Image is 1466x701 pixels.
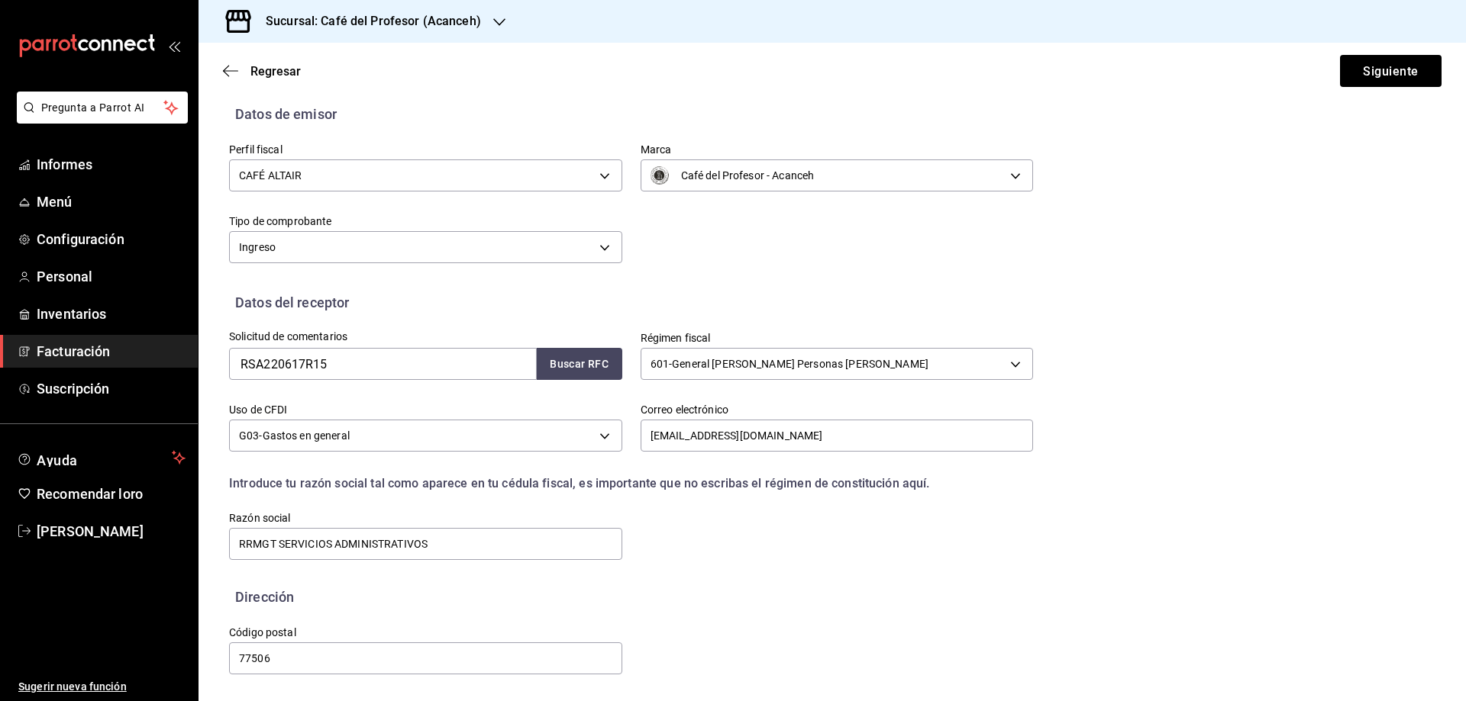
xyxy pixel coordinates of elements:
[235,106,337,122] font: Datos de emisor
[235,589,294,605] font: Dirección
[229,330,347,342] font: Solicitud de comentarios
[37,452,78,468] font: Ayuda
[1340,55,1442,87] button: Siguiente
[235,294,349,310] font: Datos del receptor
[17,92,188,124] button: Pregunta a Parrot AI
[651,166,669,185] img: Logo_Sello_Negro-CDP.jpg
[1363,63,1418,78] font: Siguiente
[37,306,106,322] font: Inventarios
[229,512,291,524] font: Razón social
[37,486,143,502] font: Recomendar loro
[669,358,672,370] font: -
[266,14,481,28] font: Sucursal: Café del Profesor (Acanceh)
[239,241,276,253] font: Ingreso
[537,348,622,380] button: Buscar RFC
[263,429,350,442] font: Gastos en general
[37,269,92,285] font: Personal
[229,476,930,490] font: Introduce tu razón social tal como aparece en tu cédula fiscal, es importante que no escribas el ...
[37,523,144,539] font: [PERSON_NAME]
[681,169,815,182] font: Café del Profesor - Acanceh
[229,642,622,674] input: Obligatorio
[550,359,609,371] font: Buscar RFC
[641,404,728,416] font: Correo electrónico
[229,404,287,416] font: Uso de CFDI
[37,381,109,397] font: Suscripción
[41,101,145,114] font: Pregunta a Parrot AI
[37,231,124,247] font: Configuración
[37,156,92,172] font: Informes
[37,343,110,359] font: Facturación
[250,64,301,79] font: Regresar
[229,215,332,227] font: Tipo de comprobante
[239,169,302,182] font: CAFÉ ALTAIR
[229,626,296,638] font: Código postal
[168,40,180,52] button: abrir_cajón_menú
[37,194,73,210] font: Menú
[259,429,262,442] font: -
[239,429,259,442] font: G03
[229,143,283,156] font: Perfil fiscal
[672,358,928,370] font: General [PERSON_NAME] Personas [PERSON_NAME]
[223,64,301,79] button: Regresar
[641,143,672,156] font: Marca
[641,332,711,344] font: Régimen fiscal
[11,111,188,127] a: Pregunta a Parrot AI
[18,680,127,693] font: Sugerir nueva función
[651,358,669,370] font: 601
